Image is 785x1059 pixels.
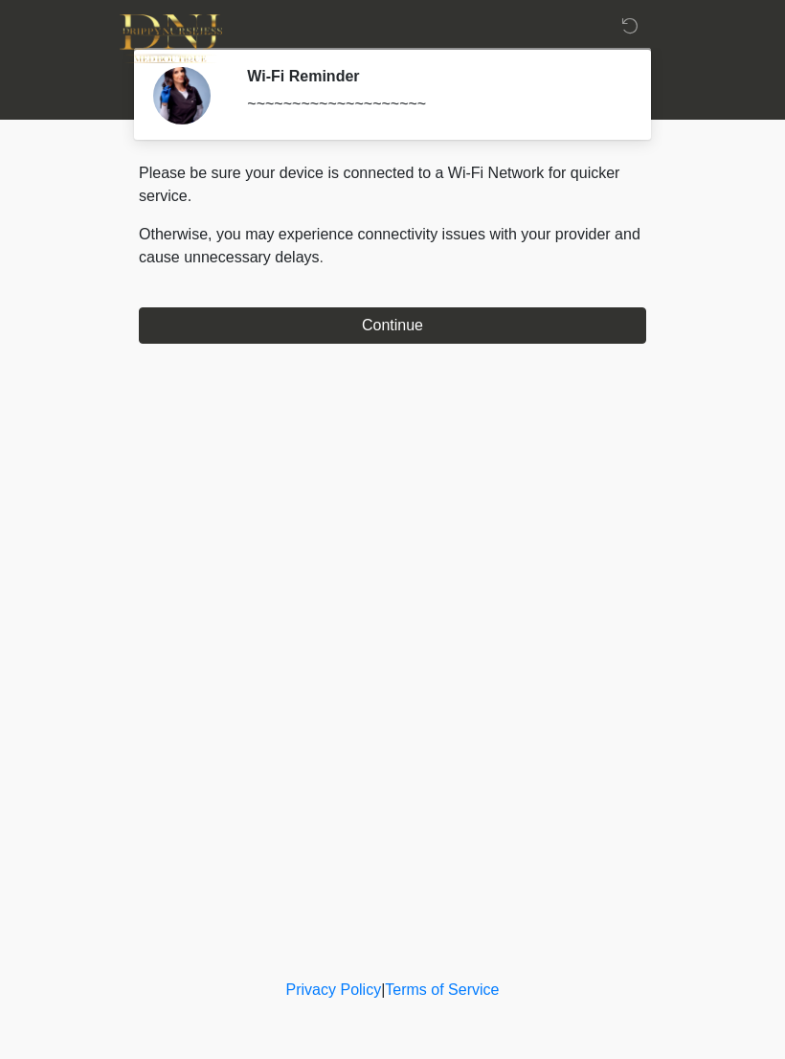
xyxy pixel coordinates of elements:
a: | [381,981,385,998]
a: Terms of Service [385,981,499,998]
img: DNJ Med Boutique Logo [120,14,222,63]
img: Agent Avatar [153,67,211,124]
button: Continue [139,307,646,344]
span: . [320,249,324,265]
p: Please be sure your device is connected to a Wi-Fi Network for quicker service. [139,162,646,208]
a: Privacy Policy [286,981,382,998]
div: ~~~~~~~~~~~~~~~~~~~~ [247,93,617,116]
p: Otherwise, you may experience connectivity issues with your provider and cause unnecessary delays [139,223,646,269]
